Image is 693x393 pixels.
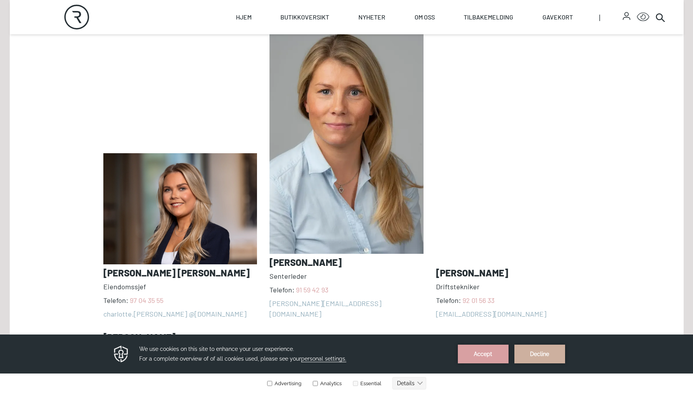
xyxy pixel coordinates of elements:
input: Advertising [267,46,272,51]
span: Driftstekniker [436,281,590,292]
label: Analytics [311,46,342,52]
span: Senterleder [269,271,424,281]
a: 97 04 35 55 [130,296,163,304]
span: personal settings. [301,21,346,28]
h3: [PERSON_NAME] [PERSON_NAME] [103,267,257,278]
span: Telefon: [269,285,424,295]
h3: We use cookies on this site to enhance your user experience. For a complete overview of of all co... [139,10,448,29]
img: Privacy reminder [113,10,129,29]
button: Details [392,42,426,55]
label: Advertising [267,46,301,52]
a: 91 59 42 93 [296,285,328,294]
input: Analytics [313,46,318,51]
img: photo of Charlotte Søgaard Nilsen [103,153,257,264]
img: photo of Heidi Koppangen [269,22,424,253]
h3: [PERSON_NAME] [436,267,590,278]
h3: [PERSON_NAME] [103,332,257,343]
a: charlotte.[PERSON_NAME] @[DOMAIN_NAME] [103,309,257,319]
label: Essential [351,46,381,52]
input: Essential [353,46,358,51]
button: Decline [514,10,565,29]
span: Telefon: [436,295,590,306]
h3: [PERSON_NAME] [269,257,424,268]
a: [PERSON_NAME][EMAIL_ADDRESS][DOMAIN_NAME] [269,298,424,319]
button: Open Accessibility Menu [637,11,649,23]
text: Details [397,46,415,52]
span: Telefon: [103,295,257,306]
span: Eiendomssjef [103,281,257,292]
button: Accept [458,10,509,29]
a: 92 01 56 33 [463,296,494,304]
a: [EMAIL_ADDRESS][DOMAIN_NAME] [436,309,590,319]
